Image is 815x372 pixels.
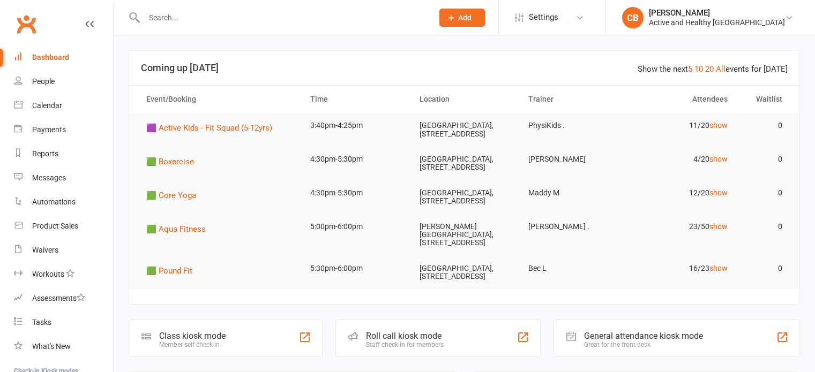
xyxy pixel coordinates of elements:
[628,86,737,113] th: Attendees
[32,198,76,206] div: Automations
[410,113,519,147] td: [GEOGRAPHIC_DATA], [STREET_ADDRESS]
[628,256,737,281] td: 16/23
[146,189,204,202] button: 🟩 Core Yoga
[146,123,272,133] span: 🟪 Active Kids - Fit Squad (5-12yrs)
[519,86,628,113] th: Trainer
[366,341,444,348] div: Staff check-in for members
[628,180,737,206] td: 12/20
[301,147,410,172] td: 4:30pm-5:30pm
[737,256,792,281] td: 0
[709,188,728,197] a: show
[14,94,113,118] a: Calendar
[439,9,485,27] button: Add
[32,149,58,158] div: Reports
[716,64,726,74] a: All
[737,147,792,172] td: 0
[301,113,410,138] td: 3:40pm-4:25pm
[709,222,728,231] a: show
[301,180,410,206] td: 4:30pm-5:30pm
[14,238,113,262] a: Waivers
[638,63,788,75] div: Show the next events for [DATE]
[529,5,558,29] span: Settings
[301,214,410,239] td: 5:00pm-6:00pm
[146,264,200,277] button: 🟩 Pound Fit
[458,13,472,22] span: Add
[14,335,113,359] a: What's New
[14,190,113,214] a: Automations
[146,223,213,236] button: 🟩 Aqua Fitness
[628,214,737,239] td: 23/50
[584,331,703,341] div: General attendance kiosk mode
[14,214,113,238] a: Product Sales
[32,294,85,302] div: Assessments
[709,155,728,163] a: show
[14,70,113,94] a: People
[32,270,64,278] div: Workouts
[146,155,201,168] button: 🟩 Boxercise
[410,86,519,113] th: Location
[14,45,113,70] a: Dashboard
[159,341,226,348] div: Member self check-in
[141,10,425,25] input: Search...
[705,64,714,74] a: 20
[737,214,792,239] td: 0
[519,256,628,281] td: Bec L
[14,118,113,142] a: Payments
[14,310,113,335] a: Tasks
[32,246,58,254] div: Waivers
[410,180,519,214] td: [GEOGRAPHIC_DATA], [STREET_ADDRESS]
[694,64,703,74] a: 10
[709,121,728,130] a: show
[146,266,192,276] span: 🟩 Pound Fit
[688,64,692,74] a: 5
[519,180,628,206] td: Maddy M
[584,341,703,348] div: Great for the front desk
[146,224,206,234] span: 🟩 Aqua Fitness
[159,331,226,341] div: Class kiosk mode
[146,191,196,200] span: 🟩 Core Yoga
[32,125,66,134] div: Payments
[737,180,792,206] td: 0
[628,147,737,172] td: 4/20
[709,264,728,272] a: show
[146,122,280,134] button: 🟪 Active Kids - Fit Squad (5-12yrs)
[519,147,628,172] td: [PERSON_NAME]
[410,256,519,290] td: [GEOGRAPHIC_DATA], [STREET_ADDRESS]
[519,113,628,138] td: PhysiKids .
[301,256,410,281] td: 5:30pm-6:00pm
[622,7,644,28] div: CB
[13,11,40,37] a: Clubworx
[14,286,113,310] a: Assessments
[32,53,69,62] div: Dashboard
[737,86,792,113] th: Waitlist
[14,166,113,190] a: Messages
[366,331,444,341] div: Roll call kiosk mode
[32,318,51,327] div: Tasks
[649,18,785,27] div: Active and Healthy [GEOGRAPHIC_DATA]
[141,63,788,73] h3: Coming up [DATE]
[14,262,113,286] a: Workouts
[737,113,792,138] td: 0
[32,101,62,110] div: Calendar
[146,157,194,166] span: 🟩 Boxercise
[410,214,519,256] td: [PERSON_NAME][GEOGRAPHIC_DATA], [STREET_ADDRESS]
[519,214,628,239] td: [PERSON_NAME] .
[32,342,71,351] div: What's New
[32,77,55,86] div: People
[32,222,78,230] div: Product Sales
[628,113,737,138] td: 11/20
[14,142,113,166] a: Reports
[137,86,301,113] th: Event/Booking
[301,86,410,113] th: Time
[649,8,785,18] div: [PERSON_NAME]
[410,147,519,180] td: [GEOGRAPHIC_DATA], [STREET_ADDRESS]
[32,173,66,182] div: Messages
